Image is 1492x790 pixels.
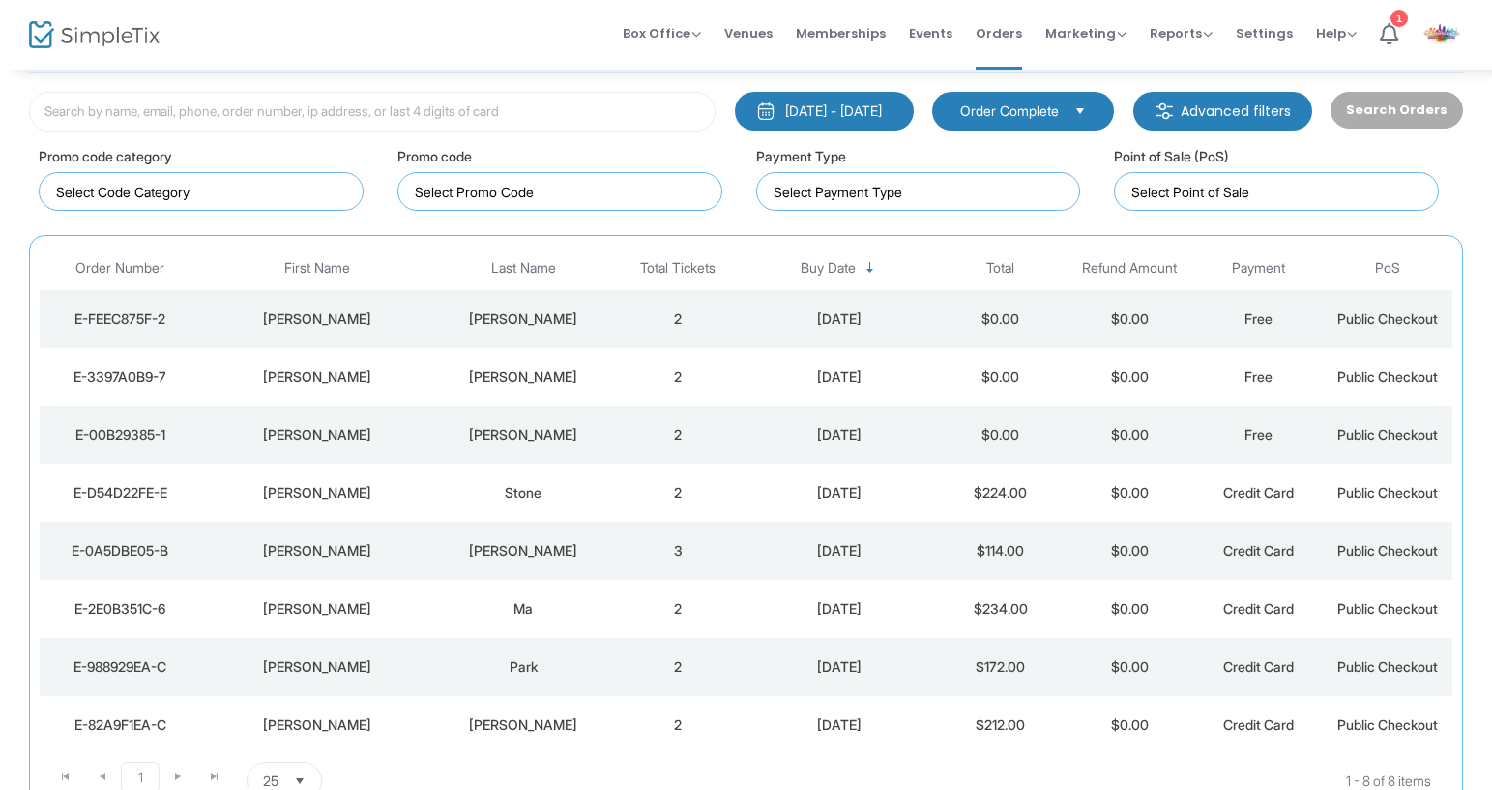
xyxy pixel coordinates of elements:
[1131,182,1429,202] input: Select Point of Sale
[747,367,931,387] div: 8/24/2025
[614,348,743,406] td: 2
[747,541,931,561] div: 8/23/2025
[614,522,743,580] td: 3
[976,9,1022,58] span: Orders
[1244,426,1273,443] span: Free
[623,24,701,43] span: Box Office
[491,260,556,277] span: Last Name
[1375,260,1400,277] span: PoS
[206,425,428,445] div: Dolores
[284,260,350,277] span: First Name
[614,246,743,291] th: Total Tickets
[438,600,609,619] div: Ma
[936,464,1065,522] td: $224.00
[936,638,1065,696] td: $172.00
[1223,717,1294,733] span: Credit Card
[747,600,931,619] div: 8/15/2025
[1150,24,1213,43] span: Reports
[1223,658,1294,675] span: Credit Card
[1066,290,1194,348] td: $0.00
[1066,522,1194,580] td: $0.00
[1316,24,1357,43] span: Help
[1114,146,1229,166] label: Point of Sale (PoS)
[1236,9,1293,58] span: Settings
[438,425,609,445] div: WALTER
[206,658,428,677] div: Linda
[438,716,609,735] div: Mitri
[1066,246,1194,291] th: Refund Amount
[1223,484,1294,501] span: Credit Card
[1155,102,1174,121] img: filter
[1337,310,1438,327] span: Public Checkout
[936,406,1065,464] td: $0.00
[936,696,1065,754] td: $212.00
[614,580,743,638] td: 2
[1244,368,1273,385] span: Free
[44,716,196,735] div: E-82A9F1EA-C
[747,658,931,677] div: 8/14/2025
[1337,368,1438,385] span: Public Checkout
[614,638,743,696] td: 2
[1232,260,1285,277] span: Payment
[1337,542,1438,559] span: Public Checkout
[40,246,1452,755] div: Data table
[801,260,856,277] span: Buy Date
[614,464,743,522] td: 2
[936,290,1065,348] td: $0.00
[397,146,472,166] label: Promo code
[936,580,1065,638] td: $234.00
[206,309,428,329] div: Debby
[614,696,743,754] td: 2
[1244,310,1273,327] span: Free
[1067,101,1094,122] button: Select
[438,367,609,387] div: Tschantz
[1337,717,1438,733] span: Public Checkout
[1337,426,1438,443] span: Public Checkout
[1223,600,1294,617] span: Credit Card
[438,483,609,503] div: Stone
[735,92,914,131] button: [DATE] - [DATE]
[909,9,952,58] span: Events
[206,367,428,387] div: Rachel
[1066,348,1194,406] td: $0.00
[44,483,196,503] div: E-D54D22FE-E
[1066,638,1194,696] td: $0.00
[936,246,1065,291] th: Total
[1066,696,1194,754] td: $0.00
[863,260,878,276] span: Sortable
[756,146,846,166] label: Payment Type
[44,309,196,329] div: E-FEEC875F-2
[614,290,743,348] td: 2
[774,182,1071,202] input: Select Payment Type
[1066,580,1194,638] td: $0.00
[438,309,609,329] div: Hoffman
[438,541,609,561] div: Marabito
[44,425,196,445] div: E-00B29385-1
[56,182,354,202] input: NO DATA FOUND
[44,541,196,561] div: E-0A5DBE05-B
[747,425,931,445] div: 8/24/2025
[39,146,172,166] label: Promo code category
[75,260,164,277] span: Order Number
[1223,542,1294,559] span: Credit Card
[44,600,196,619] div: E-2E0B351C-6
[415,182,713,202] input: Select Promo Code
[206,483,428,503] div: Susan
[747,716,931,735] div: 8/4/2025
[614,406,743,464] td: 2
[1045,24,1126,43] span: Marketing
[1337,600,1438,617] span: Public Checkout
[44,658,196,677] div: E-988929EA-C
[936,522,1065,580] td: $114.00
[206,541,428,561] div: Linda
[438,658,609,677] div: Park
[206,716,428,735] div: Marianne
[747,483,931,503] div: 8/24/2025
[29,92,716,132] input: Search by name, email, phone, order number, ip address, or last 4 digits of card
[796,9,886,58] span: Memberships
[756,102,775,121] img: monthly
[1337,658,1438,675] span: Public Checkout
[1390,10,1408,27] div: 1
[44,367,196,387] div: E-3397A0B9-7
[747,309,931,329] div: 8/25/2025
